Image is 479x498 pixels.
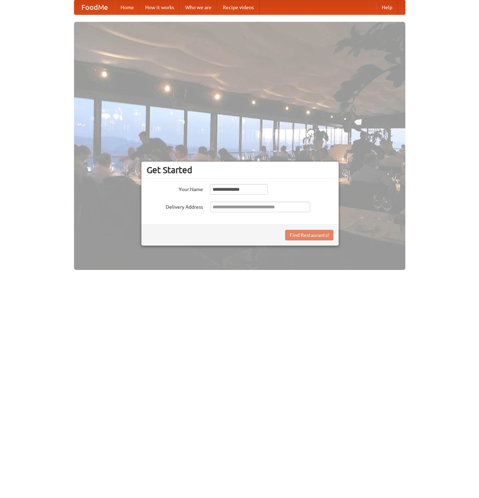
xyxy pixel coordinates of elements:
[180,0,217,14] a: Who we are
[147,184,203,193] label: Your Name
[376,0,398,14] a: Help
[217,0,259,14] a: Recipe videos
[140,0,180,14] a: How it works
[147,165,333,175] h3: Get Started
[285,230,333,240] button: Find Restaurants!
[74,0,115,14] a: FoodMe
[147,202,203,210] label: Delivery Address
[115,0,140,14] a: Home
